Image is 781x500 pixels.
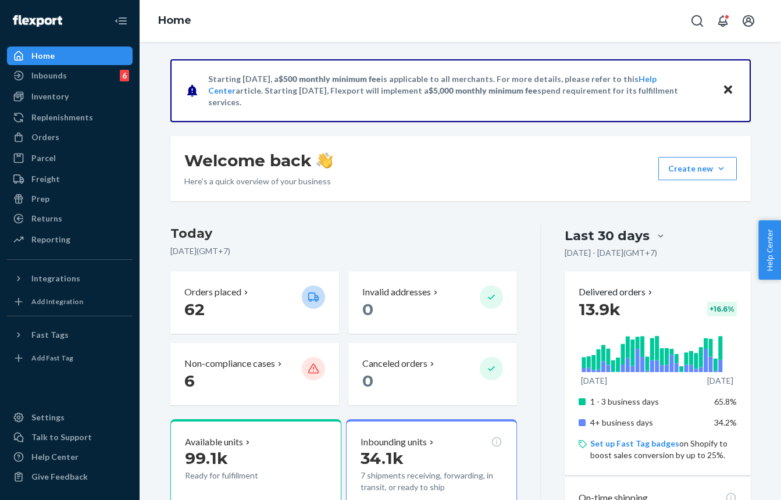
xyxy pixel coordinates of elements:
p: Orders placed [184,285,241,299]
span: $5,000 monthly minimum fee [429,85,537,95]
img: Flexport logo [13,15,62,27]
button: Orders placed 62 [170,272,339,334]
div: Inventory [31,91,69,102]
div: Parcel [31,152,56,164]
a: Returns [7,209,133,228]
button: Non-compliance cases 6 [170,343,339,405]
a: Freight [7,170,133,188]
span: 62 [184,299,205,319]
span: 34.2% [714,417,737,427]
p: Non-compliance cases [184,357,275,370]
div: Settings [31,412,65,423]
button: Help Center [758,220,781,280]
a: Home [7,47,133,65]
p: Ready for fulfillment [185,470,293,481]
p: 7 shipments receiving, forwarding, in transit, or ready to ship [361,470,502,493]
button: Create new [658,157,737,180]
a: Add Integration [7,292,133,311]
a: Parcel [7,149,133,167]
span: 0 [362,371,373,391]
button: Open notifications [711,9,734,33]
p: 1 - 3 business days [590,396,705,408]
div: Help Center [31,451,79,463]
button: Give Feedback [7,467,133,486]
div: + 16.6 % [707,302,737,316]
ol: breadcrumbs [149,4,201,38]
div: Reporting [31,234,70,245]
button: Canceled orders 0 [348,343,517,405]
div: Inbounds [31,70,67,81]
button: Close [721,82,736,99]
div: Integrations [31,273,80,284]
span: 13.9k [579,299,620,319]
p: [DATE] [581,375,607,387]
p: Here’s a quick overview of your business [184,176,333,187]
button: Open Search Box [686,9,709,33]
h3: Today [170,224,518,243]
a: Inbounds6 [7,66,133,85]
div: 6 [120,70,129,81]
p: [DATE] [707,375,733,387]
div: Returns [31,213,62,224]
a: Replenishments [7,108,133,127]
p: Inbounding units [361,435,427,449]
div: Give Feedback [31,471,88,483]
a: Reporting [7,230,133,249]
button: Close Navigation [109,9,133,33]
div: Last 30 days [565,227,650,245]
div: Add Fast Tag [31,353,73,363]
button: Invalid addresses 0 [348,272,517,334]
a: Set up Fast Tag badges [590,438,679,448]
a: Prep [7,190,133,208]
div: Orders [31,131,59,143]
button: Delivered orders [579,285,655,299]
button: Open account menu [737,9,760,33]
img: hand-wave emoji [316,152,333,169]
span: $500 monthly minimum fee [279,74,381,84]
a: Inventory [7,87,133,106]
h1: Welcome back [184,150,333,171]
a: Orders [7,128,133,147]
div: Prep [31,193,49,205]
span: 0 [362,299,373,319]
div: Freight [31,173,60,185]
p: Canceled orders [362,357,427,370]
iframe: Opens a widget where you can chat to one of our agents [705,465,769,494]
span: 65.8% [714,397,737,406]
p: Available units [185,435,243,449]
a: Settings [7,408,133,427]
div: Talk to Support [31,431,92,443]
span: 99.1k [185,448,228,468]
p: 4+ business days [590,417,705,428]
a: Home [158,14,191,27]
div: Fast Tags [31,329,69,341]
span: 34.1k [361,448,404,468]
p: Invalid addresses [362,285,431,299]
span: 6 [184,371,195,391]
button: Talk to Support [7,428,133,447]
button: Fast Tags [7,326,133,344]
div: Add Integration [31,297,83,306]
div: Home [31,50,55,62]
p: Starting [DATE], a is applicable to all merchants. For more details, please refer to this article... [208,73,711,108]
button: Integrations [7,269,133,288]
p: [DATE] ( GMT+7 ) [170,245,518,257]
p: [DATE] - [DATE] ( GMT+7 ) [565,247,657,259]
div: Replenishments [31,112,93,123]
a: Add Fast Tag [7,349,133,367]
p: on Shopify to boost sales conversion by up to 25%. [590,438,736,461]
a: Help Center [7,448,133,466]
